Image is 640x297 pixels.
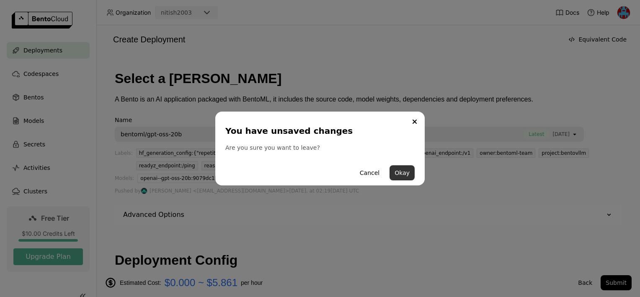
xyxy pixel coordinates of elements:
[410,117,420,127] button: Close
[215,112,425,185] div: dialog
[390,165,415,180] button: Okay
[355,165,385,180] button: Cancel
[225,143,415,152] div: Are you sure you want to leave?
[225,125,411,137] div: You have unsaved changes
